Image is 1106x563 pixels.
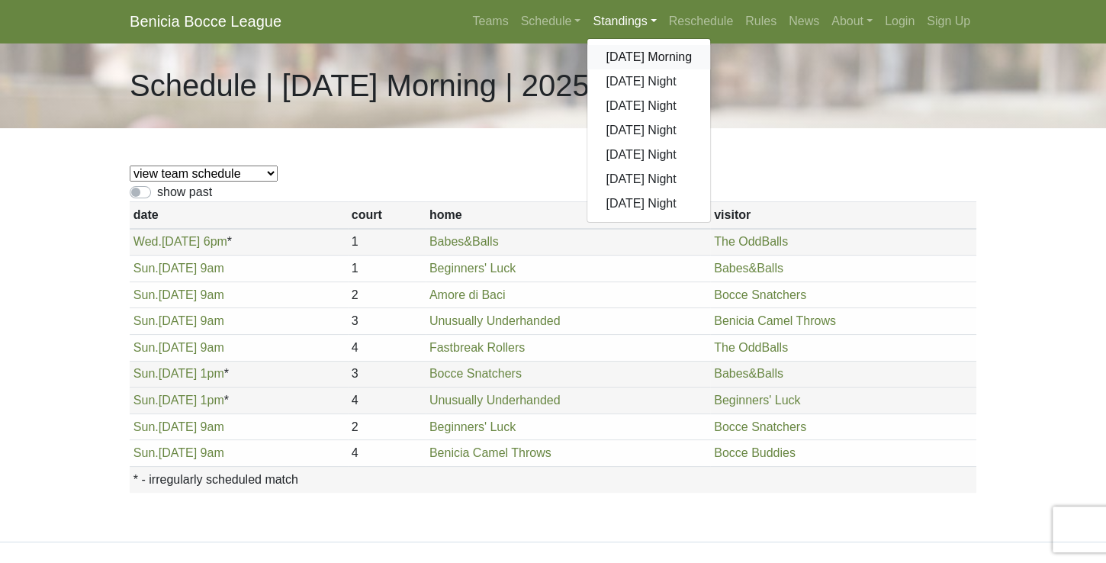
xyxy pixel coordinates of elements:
div: Standings [587,38,711,223]
td: 3 [348,308,426,335]
span: Sun. [133,314,159,327]
a: [DATE] Night [587,143,710,167]
a: Bocce Snatchers [714,420,806,433]
a: [DATE] Night [587,191,710,216]
a: Fastbreak Rollers [429,341,525,354]
span: Sun. [133,341,159,354]
a: Amore di Baci [429,288,506,301]
a: [DATE] Night [587,167,710,191]
a: Reschedule [663,6,740,37]
span: Sun. [133,394,159,407]
td: 2 [348,413,426,440]
a: Sun.[DATE] 9am [133,262,224,275]
a: [DATE] Night [587,94,710,118]
th: court [348,202,426,229]
td: 1 [348,256,426,282]
a: Unusually Underhanded [429,314,561,327]
td: 3 [348,361,426,388]
a: Sun.[DATE] 9am [133,341,224,354]
a: Babes&Balls [429,235,499,248]
span: Sun. [133,367,159,380]
label: show past [157,183,212,201]
a: Babes&Balls [714,367,783,380]
a: Beginners' Luck [429,420,516,433]
h1: Schedule | [DATE] Morning | 2025 [130,67,590,104]
a: Bocce Snatchers [429,367,522,380]
span: Wed. [133,235,162,248]
a: Sun.[DATE] 1pm [133,394,224,407]
a: Standings [587,6,662,37]
a: Schedule [515,6,587,37]
a: The OddBalls [714,341,788,354]
span: Sun. [133,446,159,459]
td: 4 [348,388,426,414]
th: home [426,202,710,229]
a: Teams [466,6,514,37]
a: Benicia Bocce League [130,6,281,37]
a: Unusually Underhanded [429,394,561,407]
a: Sun.[DATE] 1pm [133,367,224,380]
a: Sun.[DATE] 9am [133,288,224,301]
td: 2 [348,281,426,308]
a: Rules [739,6,783,37]
span: Sun. [133,288,159,301]
a: Sun.[DATE] 9am [133,314,224,327]
a: Wed.[DATE] 6pm [133,235,227,248]
td: 4 [348,334,426,361]
span: Sun. [133,420,159,433]
a: Sign Up [921,6,976,37]
a: [DATE] Night [587,118,710,143]
a: Babes&Balls [714,262,783,275]
td: 1 [348,229,426,256]
a: Benicia Camel Throws [429,446,551,459]
td: 4 [348,440,426,467]
a: Benicia Camel Throws [714,314,836,327]
a: Bocce Buddies [714,446,796,459]
a: Beginners' Luck [429,262,516,275]
a: Sun.[DATE] 9am [133,446,224,459]
span: Sun. [133,262,159,275]
th: date [130,202,348,229]
a: Login [879,6,921,37]
a: [DATE] Morning [587,45,710,69]
a: The OddBalls [714,235,788,248]
a: News [783,6,825,37]
th: * - irregularly scheduled match [130,466,976,492]
a: Bocce Snatchers [714,288,806,301]
a: [DATE] Night [587,69,710,94]
a: About [825,6,879,37]
a: Sun.[DATE] 9am [133,420,224,433]
th: visitor [710,202,976,229]
a: Beginners' Luck [714,394,800,407]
